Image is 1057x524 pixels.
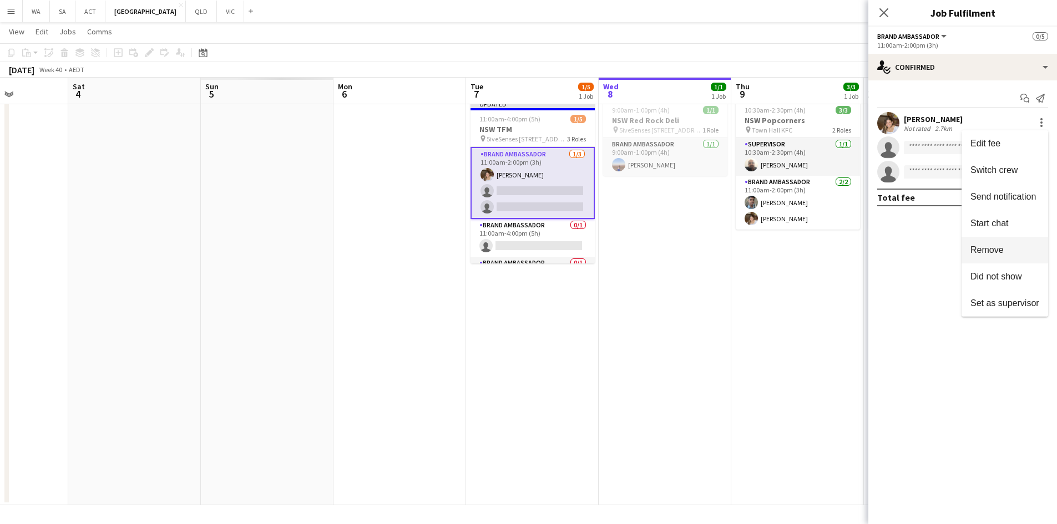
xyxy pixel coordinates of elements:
[962,157,1048,184] button: Switch crew
[970,139,1000,148] span: Edit fee
[962,237,1048,263] button: Remove
[970,165,1018,175] span: Switch crew
[970,192,1036,201] span: Send notification
[962,263,1048,290] button: Did not show
[970,218,1008,228] span: Start chat
[970,245,1004,255] span: Remove
[970,272,1022,281] span: Did not show
[962,210,1048,237] button: Start chat
[962,290,1048,317] button: Set as supervisor
[962,184,1048,210] button: Send notification
[962,130,1048,157] button: Edit fee
[970,298,1039,308] span: Set as supervisor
